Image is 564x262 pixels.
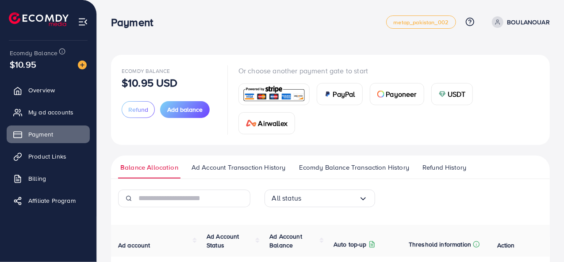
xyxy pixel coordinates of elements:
p: Or choose another payment gate to start [238,65,539,76]
img: image [78,61,87,69]
span: Refund History [422,163,466,172]
p: BOULANOUAR [507,17,550,27]
span: Affiliate Program [28,196,76,205]
span: Payment [28,130,53,139]
a: metap_pakistan_002 [386,15,457,29]
span: Add balance [167,105,203,114]
a: Billing [7,170,90,187]
a: Product Links [7,148,90,165]
span: USDT [448,89,466,99]
img: card [242,85,307,104]
a: My ad accounts [7,103,90,121]
h3: Payment [111,16,160,29]
a: cardPayPal [317,83,363,105]
p: Auto top-up [334,239,367,250]
span: Billing [28,174,46,183]
a: cardAirwallex [238,112,295,134]
span: Ad Account Transaction History [192,163,286,172]
span: My ad accounts [28,108,73,117]
span: Action [497,241,515,250]
span: Ad Account Status [207,232,239,250]
span: Overview [28,86,55,95]
img: card [324,91,331,98]
span: Ecomdy Balance Transaction History [299,163,409,172]
button: Refund [122,101,155,118]
a: Payment [7,125,90,143]
a: cardUSDT [431,83,473,105]
span: $10.95 [10,58,36,71]
img: logo [9,12,69,26]
iframe: Chat [526,222,557,255]
span: Balance Allocation [120,163,178,172]
input: Search for option [301,191,358,205]
span: Airwallex [258,118,288,129]
a: cardPayoneer [370,83,424,105]
button: Add balance [160,101,210,118]
span: Refund [128,105,148,114]
span: Ad account [118,241,150,250]
a: Overview [7,81,90,99]
a: BOULANOUAR [488,16,550,28]
img: card [439,91,446,98]
p: Threshold information [409,239,471,250]
a: Affiliate Program [7,192,90,209]
span: Ecomdy Balance [122,67,170,75]
span: PayPal [333,89,355,99]
img: card [377,91,384,98]
span: All status [272,191,302,205]
div: Search for option [265,190,375,207]
a: card [238,84,310,105]
p: $10.95 USD [122,77,178,88]
span: Ecomdy Balance [10,49,58,57]
img: card [246,120,257,127]
span: metap_pakistan_002 [394,19,449,25]
img: menu [78,17,88,27]
span: Payoneer [386,89,417,99]
span: Product Links [28,152,66,161]
span: Ad Account Balance [269,232,302,250]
